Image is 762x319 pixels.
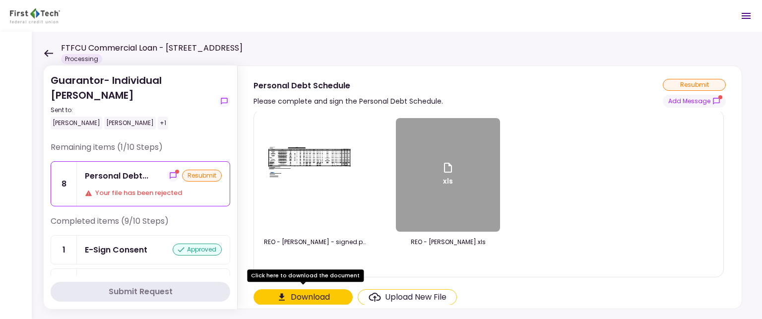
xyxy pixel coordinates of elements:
[51,73,214,129] div: Guarantor- Individual [PERSON_NAME]
[109,286,173,298] div: Submit Request
[254,79,443,92] div: Personal Debt Schedule
[61,42,243,54] h1: FTFCU Commercial Loan - [STREET_ADDRESS]
[51,161,230,206] a: 8Personal Debt Scheduleshow-messagesresubmitYour file has been rejected
[85,188,222,198] div: Your file has been rejected
[51,162,77,206] div: 8
[254,289,353,305] button: Click here to download the document
[51,268,230,298] a: 2ATPCapproved
[218,95,230,107] button: show-messages
[734,4,758,28] button: Open menu
[104,117,156,129] div: [PERSON_NAME]
[182,170,222,182] div: resubmit
[85,170,148,182] div: Personal Debt Schedule
[51,235,230,264] a: 1E-Sign Consentapproved
[51,117,102,129] div: [PERSON_NAME]
[51,236,77,264] div: 1
[663,95,726,108] button: show-messages
[237,65,742,309] div: Personal Debt SchedulePlease complete and sign the Personal Debt Schedule.resubmitshow-messagesRE...
[167,170,179,182] button: show-messages
[51,282,230,302] button: Submit Request
[85,244,147,256] div: E-Sign Consent
[51,141,230,161] div: Remaining items (1/10 Steps)
[396,238,500,247] div: REO - Joe Miketo.xls
[51,106,214,115] div: Sent to:
[264,238,368,247] div: REO - Joe Miketo - signed.pdf
[51,215,230,235] div: Completed items (9/10 Steps)
[51,269,77,297] div: 2
[385,291,446,303] div: Upload New File
[173,244,222,255] div: approved
[247,269,364,282] div: Click here to download the document
[10,8,60,23] img: Partner icon
[158,117,168,129] div: +1
[663,79,726,91] div: resubmit
[254,95,443,107] div: Please complete and sign the Personal Debt Schedule.
[61,54,102,64] div: Processing
[442,162,454,189] div: xls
